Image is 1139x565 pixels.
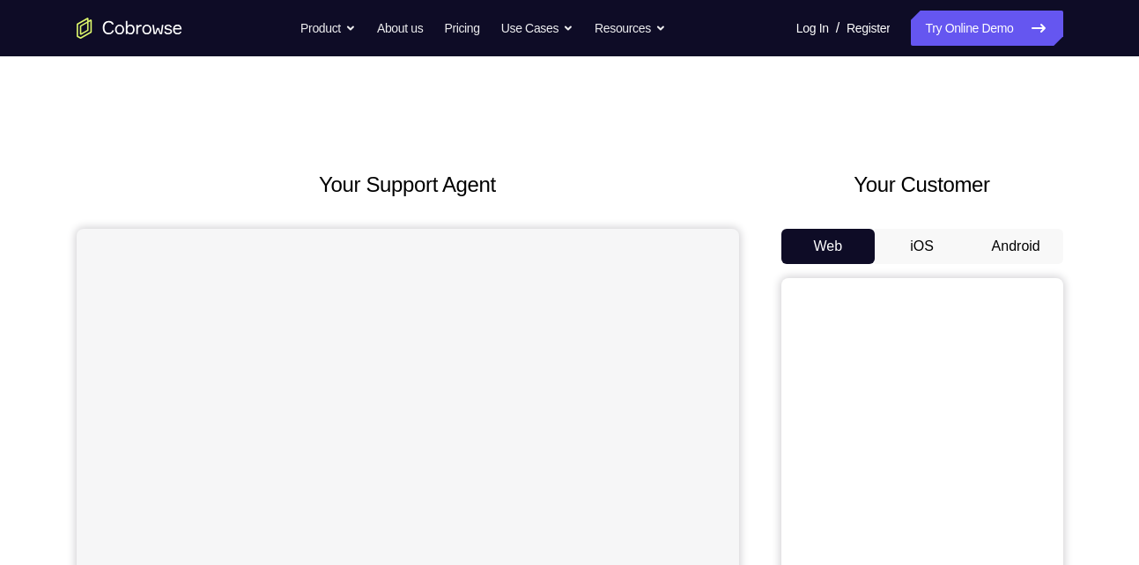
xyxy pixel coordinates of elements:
[781,169,1063,201] h2: Your Customer
[595,11,666,46] button: Resources
[969,229,1063,264] button: Android
[501,11,573,46] button: Use Cases
[377,11,423,46] a: About us
[300,11,356,46] button: Product
[77,169,739,201] h2: Your Support Agent
[847,11,890,46] a: Register
[836,18,839,39] span: /
[875,229,969,264] button: iOS
[444,11,479,46] a: Pricing
[796,11,829,46] a: Log In
[781,229,876,264] button: Web
[911,11,1062,46] a: Try Online Demo
[77,18,182,39] a: Go to the home page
